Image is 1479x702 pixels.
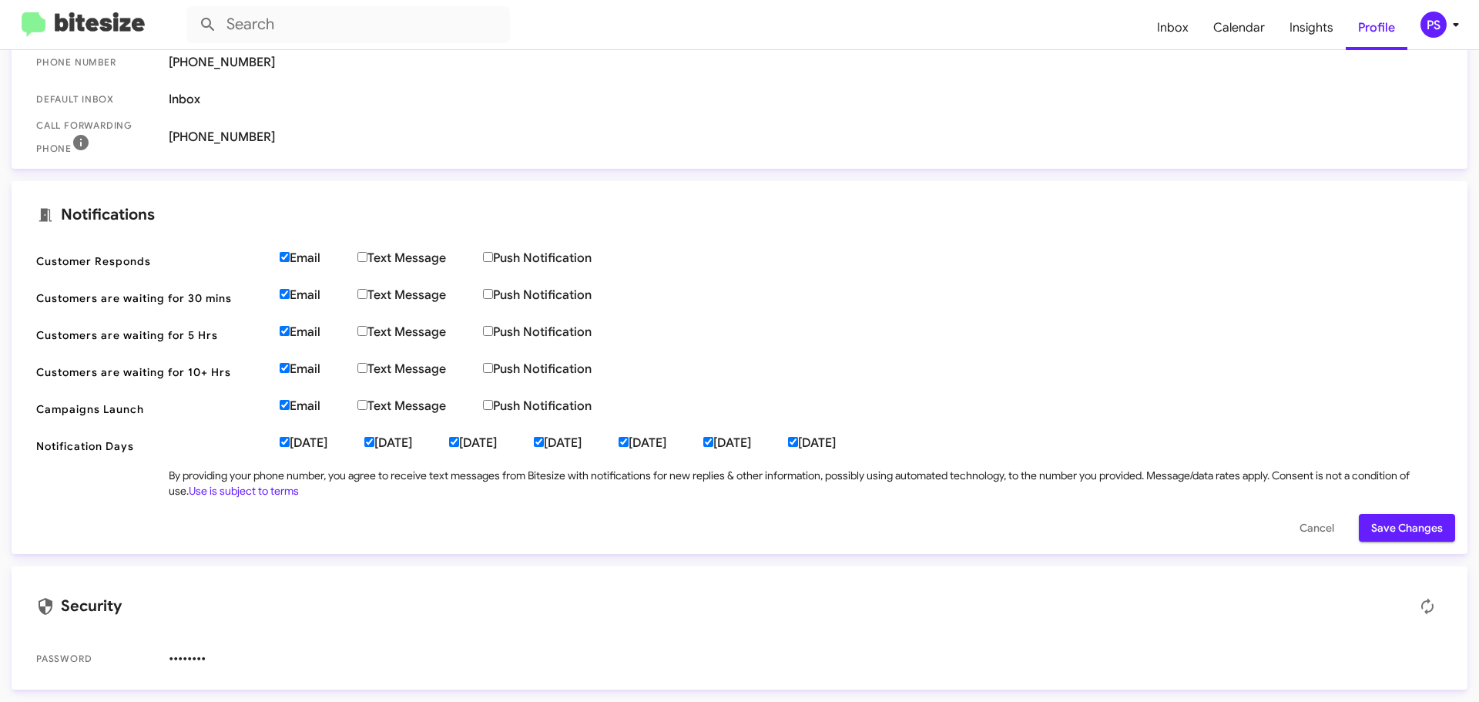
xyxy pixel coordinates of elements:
span: Customers are waiting for 10+ Hrs [36,364,267,380]
label: Email [280,398,357,414]
span: Customer Responds [36,254,267,269]
label: Push Notification [483,250,629,266]
input: Text Message [357,252,367,262]
button: PS [1407,12,1462,38]
label: Text Message [357,398,483,414]
span: Customers are waiting for 30 mins [36,291,267,306]
input: Email [280,252,290,262]
a: Profile [1346,5,1407,50]
input: Email [280,400,290,410]
input: [DATE] [280,437,290,447]
label: Push Notification [483,324,629,340]
label: [DATE] [703,435,788,451]
input: Email [280,326,290,336]
input: Search [186,6,510,43]
input: Push Notification [483,326,493,336]
label: Text Message [357,287,483,303]
span: [PHONE_NUMBER] [169,129,1443,145]
button: Cancel [1287,514,1347,542]
label: Email [280,361,357,377]
a: Use is subject to terms [189,484,299,498]
span: Save Changes [1371,514,1443,542]
input: Email [280,363,290,373]
span: Campaigns Launch [36,401,267,417]
label: Text Message [357,250,483,266]
label: [DATE] [449,435,534,451]
label: Text Message [357,324,483,340]
label: [DATE] [788,435,873,451]
a: Calendar [1201,5,1277,50]
input: Email [280,289,290,299]
div: PS [1420,12,1447,38]
label: [DATE] [619,435,703,451]
mat-card-title: Security [36,591,1443,622]
label: Push Notification [483,287,629,303]
a: Insights [1277,5,1346,50]
label: Email [280,287,357,303]
span: Default Inbox [36,92,156,107]
label: [DATE] [364,435,449,451]
input: Text Message [357,400,367,410]
span: Notification Days [36,438,267,454]
label: Email [280,324,357,340]
mat-card-title: Notifications [36,206,1443,224]
input: [DATE] [449,437,459,447]
span: Phone number [36,55,156,70]
input: Text Message [357,326,367,336]
input: Push Notification [483,289,493,299]
span: •••••••• [169,651,1443,667]
input: Text Message [357,363,367,373]
label: Push Notification [483,398,629,414]
span: Password [36,651,156,667]
label: [DATE] [280,435,364,451]
input: [DATE] [534,437,544,447]
span: Inbox [169,92,1443,107]
input: Push Notification [483,400,493,410]
span: Customers are waiting for 5 Hrs [36,327,267,343]
input: Push Notification [483,363,493,373]
span: [PHONE_NUMBER] [169,55,1443,70]
input: Push Notification [483,252,493,262]
input: [DATE] [364,437,374,447]
label: Text Message [357,361,483,377]
input: [DATE] [703,437,713,447]
a: Inbox [1145,5,1201,50]
button: Save Changes [1359,514,1455,542]
input: Text Message [357,289,367,299]
input: [DATE] [788,437,798,447]
label: Push Notification [483,361,629,377]
input: [DATE] [619,437,629,447]
label: Email [280,250,357,266]
span: Call Forwarding Phone [36,118,156,156]
label: [DATE] [534,435,619,451]
span: Cancel [1300,514,1334,542]
div: By providing your phone number, you agree to receive text messages from Bitesize with notificatio... [169,468,1443,499]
